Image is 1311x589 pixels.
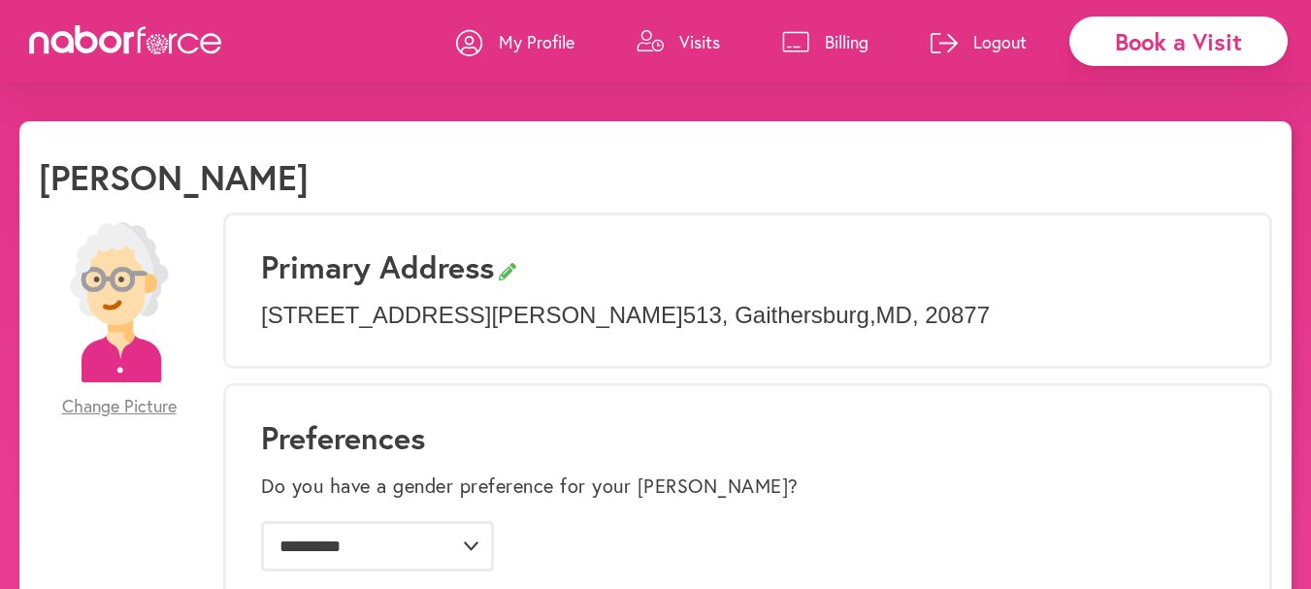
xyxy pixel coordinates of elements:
[679,30,720,53] p: Visits
[499,30,574,53] p: My Profile
[782,13,869,71] a: Billing
[39,156,309,198] h1: [PERSON_NAME]
[62,396,177,417] span: Change Picture
[931,13,1027,71] a: Logout
[261,248,1234,285] h3: Primary Address
[261,474,799,498] label: Do you have a gender preference for your [PERSON_NAME]?
[261,302,1234,330] p: [STREET_ADDRESS][PERSON_NAME] 513 , Gaithersburg , MD , 20877
[1069,16,1288,66] div: Book a Visit
[825,30,869,53] p: Billing
[637,13,720,71] a: Visits
[261,419,1234,456] h1: Preferences
[456,13,574,71] a: My Profile
[973,30,1027,53] p: Logout
[39,222,199,382] img: efc20bcf08b0dac87679abea64c1faab.png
